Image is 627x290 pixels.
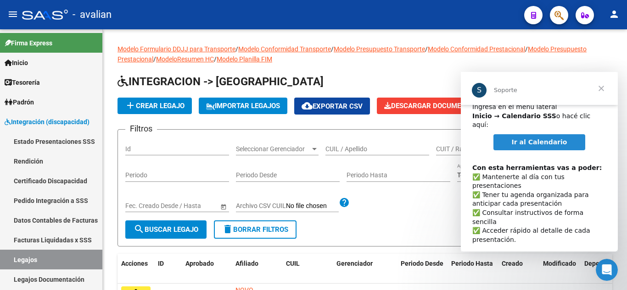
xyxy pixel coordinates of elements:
datatable-header-cell: Aprobado [182,254,218,284]
span: Modificado [543,260,576,267]
datatable-header-cell: Modificado [539,254,581,284]
span: Todos [457,171,475,179]
button: Buscar Legajo [125,220,207,239]
span: Buscar Legajo [134,225,198,234]
input: Fecha inicio [125,202,159,210]
span: Integración (discapacidad) [5,117,90,127]
span: Gerenciador [336,260,373,267]
span: Archivo CSV CUIL [236,202,286,209]
iframe: Intercom live chat [596,259,618,281]
span: Tesorería [5,77,40,88]
mat-icon: cloud_download [302,100,313,111]
a: Modelo Conformidad Transporte [238,45,331,53]
button: Open calendar [218,202,228,211]
button: Descargar Documentos [377,98,486,114]
span: - avalian [73,5,112,25]
span: Aprobado [185,260,214,267]
datatable-header-cell: Afiliado [232,254,282,284]
datatable-header-cell: Acciones [118,254,154,284]
span: Creado [502,260,523,267]
span: Inicio [5,58,28,68]
span: Acciones [121,260,148,267]
span: ID [158,260,164,267]
datatable-header-cell: Periodo Hasta [448,254,498,284]
mat-icon: delete [222,224,233,235]
datatable-header-cell: ID [154,254,182,284]
button: Exportar CSV [294,98,370,115]
input: Archivo CSV CUIL [286,202,339,210]
a: Modelo Formulario DDJJ para Transporte [118,45,235,53]
datatable-header-cell: Periodo Desde [397,254,448,284]
div: ​✅ Mantenerte al día con tus presentaciones ✅ Tener tu agenda organizada para anticipar cada pres... [11,82,146,199]
a: ModeloResumen HC [156,55,214,63]
h3: Filtros [125,122,157,135]
button: IMPORTAR LEGAJOS [199,98,287,114]
mat-icon: search [134,224,145,235]
datatable-header-cell: CUIL [282,254,333,284]
mat-icon: add [125,100,136,111]
datatable-header-cell: Creado [498,254,539,284]
a: Modelo Conformidad Prestacional [428,45,525,53]
input: Fecha fin [167,202,212,210]
span: IMPORTAR LEGAJOS [206,102,280,110]
span: INTEGRACION -> [GEOGRAPHIC_DATA] [118,75,324,88]
a: Modelo Planilla FIM [217,55,272,63]
iframe: Intercom live chat mensaje [461,72,618,252]
span: Crear Legajo [125,102,185,110]
span: Periodo Desde [401,260,443,267]
datatable-header-cell: Gerenciador [333,254,397,284]
span: Seleccionar Gerenciador [236,145,310,153]
mat-icon: person [609,9,620,20]
span: Periodo Hasta [451,260,493,267]
a: Modelo Presupuesto Transporte [334,45,425,53]
span: Afiliado [235,260,258,267]
span: Firma Express [5,38,52,48]
mat-icon: help [339,197,350,208]
span: Padrón [5,97,34,107]
button: Borrar Filtros [214,220,297,239]
span: Dependencia [584,260,623,267]
b: Con esta herramientas vas a poder: [11,92,141,99]
mat-icon: menu [7,9,18,20]
span: Exportar CSV [302,102,363,110]
button: Crear Legajo [118,98,192,114]
span: Descargar Documentos [384,102,479,110]
span: CUIL [286,260,300,267]
span: Borrar Filtros [222,225,288,234]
